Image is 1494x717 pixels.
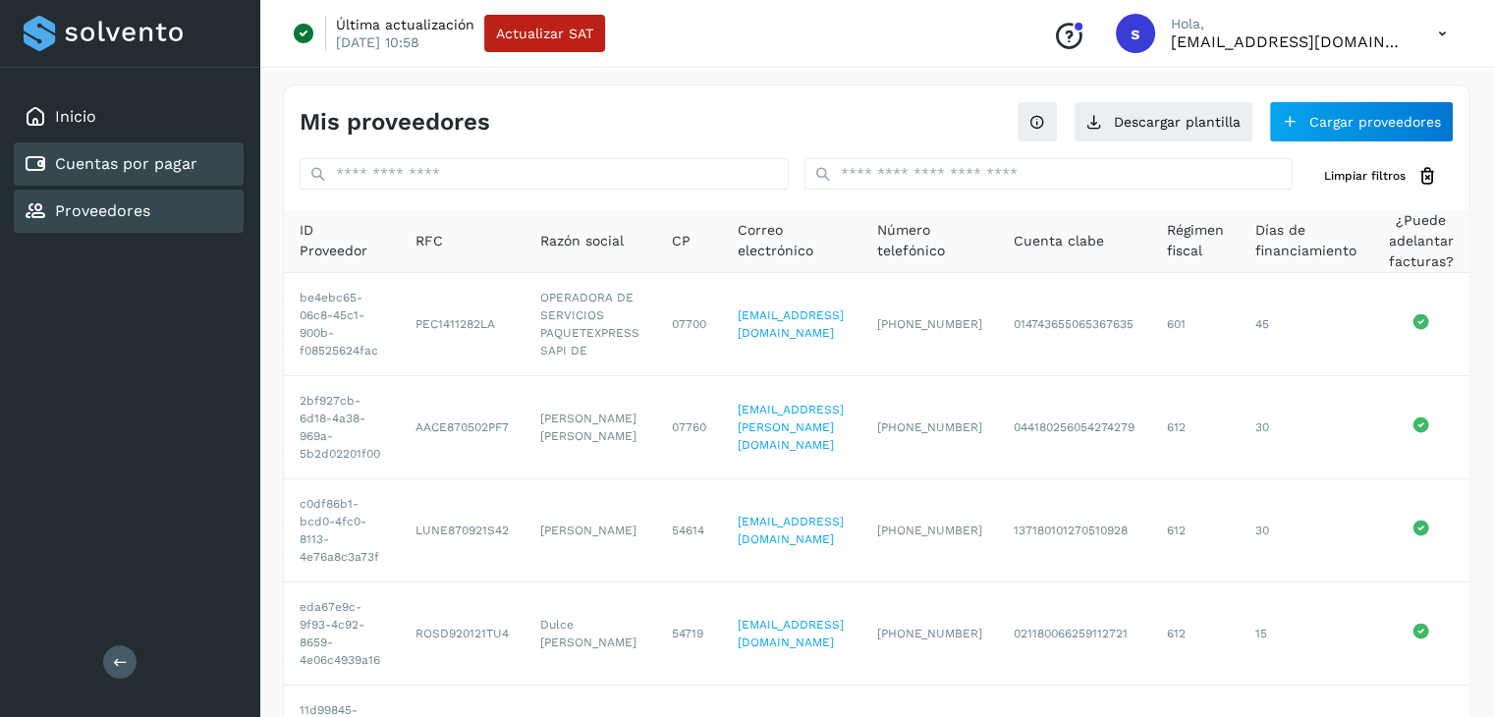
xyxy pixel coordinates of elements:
[656,582,722,686] td: 54719
[1255,220,1356,261] span: Días de financiamiento
[1240,376,1372,479] td: 30
[998,376,1151,479] td: 044180256054274279
[877,220,982,261] span: Número telefónico
[738,515,844,546] a: [EMAIL_ADDRESS][DOMAIN_NAME]
[284,582,400,686] td: eda67e9c-9f93-4c92-8659-4e06c4939a16
[400,273,525,376] td: PEC1411282LA
[1151,273,1240,376] td: 601
[1240,273,1372,376] td: 45
[525,376,656,479] td: [PERSON_NAME] [PERSON_NAME]
[998,479,1151,582] td: 137180101270510928
[877,420,982,434] span: [PHONE_NUMBER]
[738,618,844,649] a: [EMAIL_ADDRESS][DOMAIN_NAME]
[496,27,593,40] span: Actualizar SAT
[525,582,656,686] td: Dulce [PERSON_NAME]
[877,317,982,331] span: [PHONE_NUMBER]
[1388,210,1454,272] span: ¿Puede adelantar facturas?
[300,108,490,137] h4: Mis proveedores
[738,220,845,261] span: Correo electrónico
[1324,167,1406,185] span: Limpiar filtros
[400,376,525,479] td: AACE870502PF7
[1151,376,1240,479] td: 612
[55,154,197,173] a: Cuentas por pagar
[1269,101,1454,142] button: Cargar proveedores
[877,627,982,640] span: [PHONE_NUMBER]
[300,220,384,261] span: ID Proveedor
[1171,16,1407,32] p: Hola,
[1167,220,1224,261] span: Régimen fiscal
[525,479,656,582] td: [PERSON_NAME]
[284,273,400,376] td: be4ebc65-06c8-45c1-900b-f08525624fac
[55,107,96,126] a: Inicio
[400,582,525,686] td: ROSD920121TU4
[1151,582,1240,686] td: 612
[656,273,722,376] td: 07700
[1308,158,1454,194] button: Limpiar filtros
[336,16,474,33] p: Última actualización
[14,95,244,138] div: Inicio
[738,403,844,452] a: [EMAIL_ADDRESS][PERSON_NAME][DOMAIN_NAME]
[1240,479,1372,582] td: 30
[400,479,525,582] td: LUNE870921S42
[525,273,656,376] td: OPERADORA DE SERVICIOS PAQUETEXPRESS SAPI DE
[672,231,691,251] span: CP
[656,376,722,479] td: 07760
[55,201,150,220] a: Proveedores
[14,142,244,186] div: Cuentas por pagar
[1151,479,1240,582] td: 612
[998,582,1151,686] td: 021180066259112721
[484,15,605,52] button: Actualizar SAT
[877,524,982,537] span: [PHONE_NUMBER]
[1171,32,1407,51] p: selma@enviopack.com
[284,376,400,479] td: 2bf927cb-6d18-4a38-969a-5b2d02201f00
[540,231,624,251] span: Razón social
[14,190,244,233] div: Proveedores
[1240,582,1372,686] td: 15
[738,308,844,340] a: [EMAIL_ADDRESS][DOMAIN_NAME]
[284,479,400,582] td: c0df86b1-bcd0-4fc0-8113-4e76a8c3a73f
[336,33,419,51] p: [DATE] 10:58
[656,479,722,582] td: 54614
[1014,231,1104,251] span: Cuenta clabe
[415,231,443,251] span: RFC
[998,273,1151,376] td: 014743655065367635
[1074,101,1253,142] button: Descargar plantilla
